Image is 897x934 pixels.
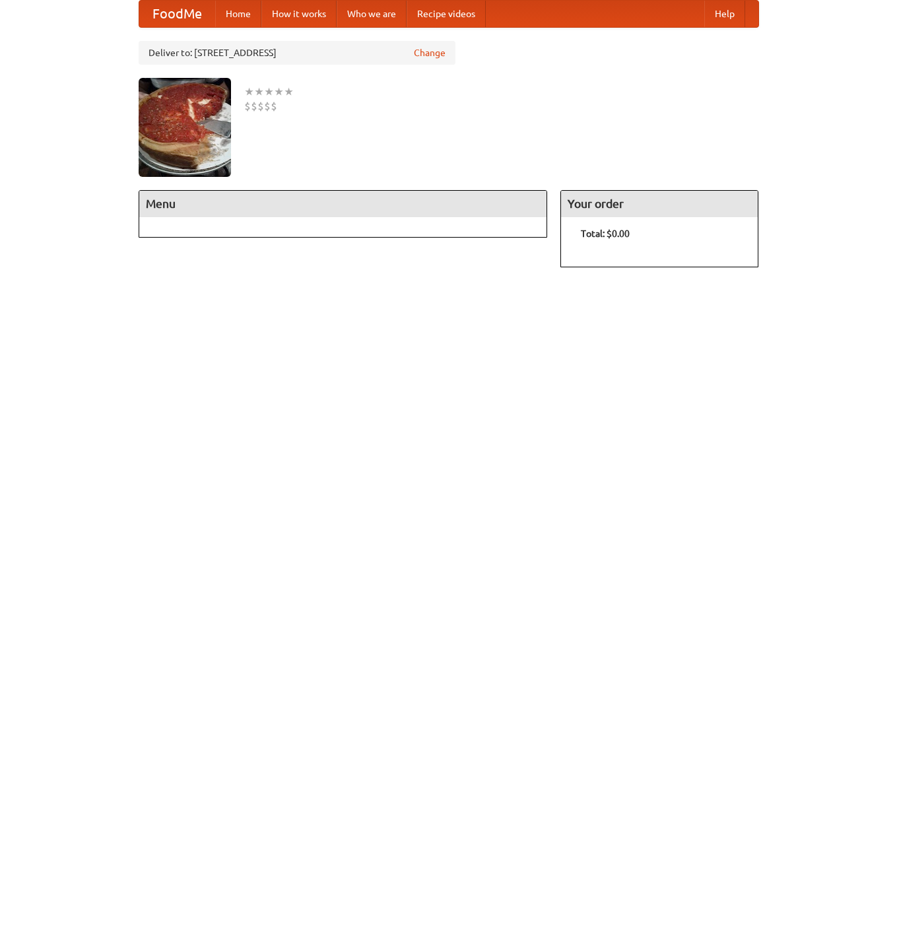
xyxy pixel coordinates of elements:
h4: Menu [139,191,547,217]
h4: Your order [561,191,758,217]
li: ★ [274,84,284,99]
b: Total: $0.00 [581,228,630,239]
li: ★ [254,84,264,99]
li: ★ [284,84,294,99]
li: ★ [264,84,274,99]
a: Home [215,1,261,27]
li: $ [271,99,277,114]
img: angular.jpg [139,78,231,177]
a: How it works [261,1,337,27]
a: Change [414,46,446,59]
div: Deliver to: [STREET_ADDRESS] [139,41,455,65]
a: FoodMe [139,1,215,27]
li: $ [264,99,271,114]
li: $ [244,99,251,114]
a: Who we are [337,1,407,27]
a: Recipe videos [407,1,486,27]
a: Help [704,1,745,27]
li: ★ [244,84,254,99]
li: $ [251,99,257,114]
li: $ [257,99,264,114]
